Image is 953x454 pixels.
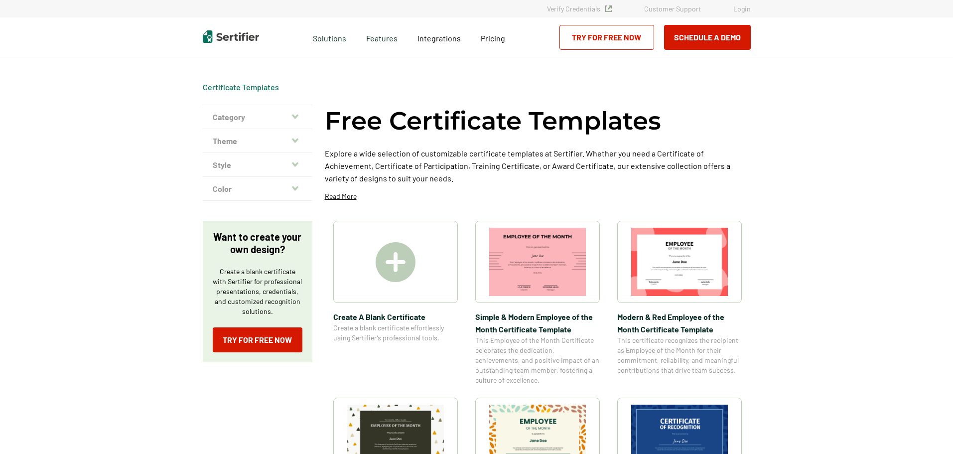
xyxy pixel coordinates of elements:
[475,310,600,335] span: Simple & Modern Employee of the Month Certificate Template
[733,4,751,13] a: Login
[333,323,458,343] span: Create a blank certificate effortlessly using Sertifier’s professional tools.
[417,31,461,43] a: Integrations
[617,221,742,385] a: Modern & Red Employee of the Month Certificate TemplateModern & Red Employee of the Month Certifi...
[203,30,259,43] img: Sertifier | Digital Credentialing Platform
[203,82,279,92] div: Breadcrumb
[644,4,701,13] a: Customer Support
[475,221,600,385] a: Simple & Modern Employee of the Month Certificate TemplateSimple & Modern Employee of the Month C...
[547,4,612,13] a: Verify Credentials
[617,335,742,375] span: This certificate recognizes the recipient as Employee of the Month for their commitment, reliabil...
[213,231,302,256] p: Want to create your own design?
[203,153,312,177] button: Style
[213,327,302,352] a: Try for Free Now
[203,129,312,153] button: Theme
[325,147,751,184] p: Explore a wide selection of customizable certificate templates at Sertifier. Whether you need a C...
[481,33,505,43] span: Pricing
[333,310,458,323] span: Create A Blank Certificate
[325,191,357,201] p: Read More
[325,105,661,137] h1: Free Certificate Templates
[203,105,312,129] button: Category
[631,228,728,296] img: Modern & Red Employee of the Month Certificate Template
[376,242,415,282] img: Create A Blank Certificate
[203,82,279,92] a: Certificate Templates
[559,25,654,50] a: Try for Free Now
[481,31,505,43] a: Pricing
[475,335,600,385] span: This Employee of the Month Certificate celebrates the dedication, achievements, and positive impa...
[617,310,742,335] span: Modern & Red Employee of the Month Certificate Template
[313,31,346,43] span: Solutions
[417,33,461,43] span: Integrations
[366,31,398,43] span: Features
[489,228,586,296] img: Simple & Modern Employee of the Month Certificate Template
[203,177,312,201] button: Color
[213,267,302,316] p: Create a blank certificate with Sertifier for professional presentations, credentials, and custom...
[605,5,612,12] img: Verified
